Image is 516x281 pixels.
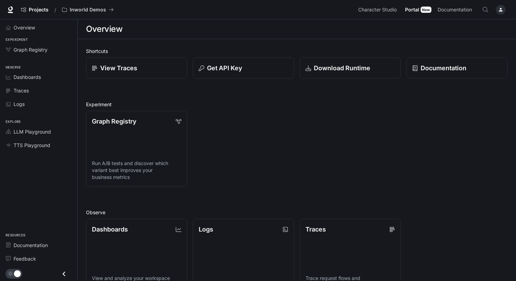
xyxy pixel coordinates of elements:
a: Go to projects [18,3,52,17]
p: Graph Registry [92,117,136,126]
a: Dashboards [3,71,75,83]
span: Projects [29,7,49,13]
a: Logs [3,98,75,110]
a: Feedback [3,253,75,265]
p: Dashboards [92,225,128,234]
a: Overview [3,21,75,34]
p: Run A/B tests and discover which variant best improves your business metrics [92,160,181,181]
span: Portal [405,6,419,14]
span: LLM Playground [14,128,51,135]
h1: Overview [86,22,122,36]
a: TTS Playground [3,139,75,151]
h2: Observe [86,209,508,216]
h2: Shortcuts [86,47,508,55]
span: Logs [14,100,25,108]
h2: Experiment [86,101,508,108]
a: PortalNew [402,3,434,17]
button: All workspaces [59,3,117,17]
span: Feedback [14,255,36,262]
p: Documentation [421,63,466,73]
a: LLM Playground [3,126,75,138]
span: Character Studio [358,6,397,14]
p: Logs [199,225,213,234]
button: Get API Key [193,57,294,79]
a: Graph Registry [3,44,75,56]
div: / [52,6,59,13]
span: Documentation [14,242,48,249]
p: Inworld Demos [70,7,106,13]
p: Get API Key [207,63,242,73]
div: New [421,7,431,13]
a: Character Studio [355,3,402,17]
span: Dark mode toggle [14,270,21,277]
p: Download Runtime [314,63,370,73]
button: Close drawer [56,267,72,281]
span: Dashboards [14,73,41,81]
span: Traces [14,87,29,94]
p: Traces [306,225,326,234]
button: Open Command Menu [479,3,492,17]
a: Documentation [406,57,508,79]
span: Overview [14,24,35,31]
p: View Traces [100,63,137,73]
span: Graph Registry [14,46,48,53]
a: Download Runtime [300,57,401,79]
a: Documentation [435,3,477,17]
a: Documentation [3,239,75,251]
a: View Traces [86,57,187,79]
a: Graph RegistryRun A/B tests and discover which variant best improves your business metrics [86,111,187,187]
span: TTS Playground [14,142,50,149]
span: Documentation [438,6,472,14]
a: Traces [3,84,75,97]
